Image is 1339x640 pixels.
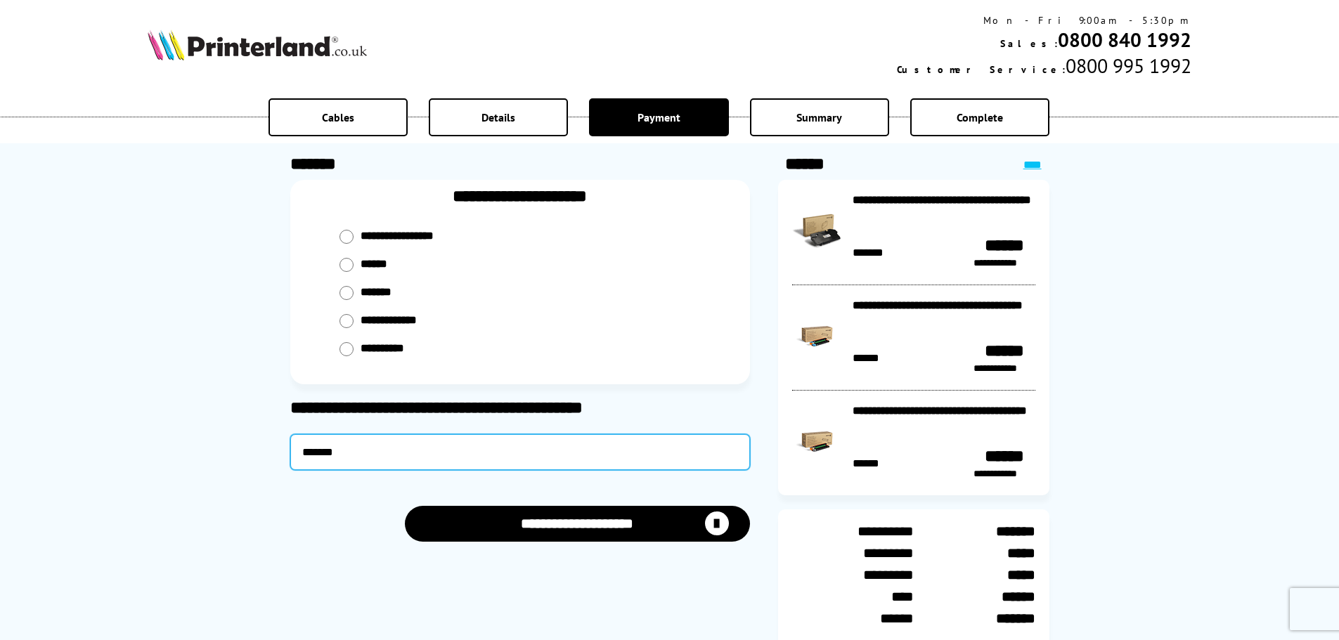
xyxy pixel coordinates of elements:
span: Summary [796,110,842,124]
span: Payment [638,110,680,124]
span: Details [481,110,515,124]
span: Cables [322,110,354,124]
div: Mon - Fri 9:00am - 5:30pm [897,14,1191,27]
span: 0800 995 1992 [1066,53,1191,79]
span: Customer Service: [897,63,1066,76]
img: Printerland Logo [148,30,367,60]
span: Sales: [1000,37,1058,50]
span: Complete [957,110,1003,124]
a: 0800 840 1992 [1058,27,1191,53]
